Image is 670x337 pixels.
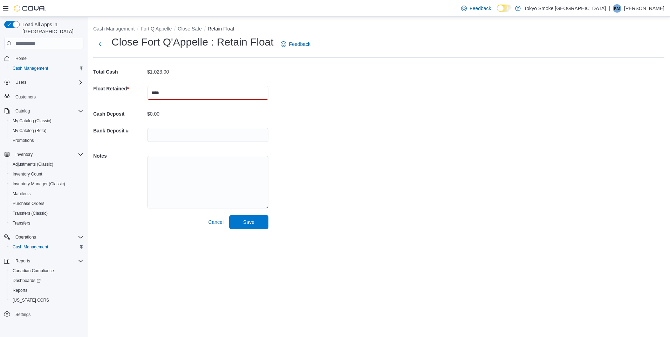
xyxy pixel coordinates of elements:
a: Dashboards [7,276,86,286]
a: Home [13,54,29,63]
h5: Bank Deposit # [93,124,146,138]
a: Canadian Compliance [10,267,57,275]
span: Operations [15,234,36,240]
span: Feedback [289,41,310,48]
button: Manifests [7,189,86,199]
p: $0.00 [147,111,159,117]
a: Promotions [10,136,37,145]
a: Feedback [278,37,313,51]
span: Manifests [13,191,30,197]
span: KM [614,4,620,13]
button: Adjustments (Classic) [7,159,86,169]
span: Transfers [10,219,83,227]
h5: Total Cash [93,65,146,79]
span: Purchase Orders [10,199,83,208]
button: Operations [1,232,86,242]
h5: Notes [93,149,146,163]
a: Inventory Manager (Classic) [10,180,68,188]
button: Inventory Count [7,169,86,179]
a: Cash Management [10,64,51,73]
button: Close Safe [178,26,201,32]
p: [PERSON_NAME] [624,4,664,13]
span: Cash Management [13,66,48,71]
p: Tokyo Smoke [GEOGRAPHIC_DATA] [524,4,606,13]
span: Cancel [208,219,224,226]
div: Kory McNabb [613,4,621,13]
button: Next [93,37,107,51]
span: Catalog [13,107,83,115]
button: Transfers [7,218,86,228]
span: Home [13,54,83,63]
span: Feedback [470,5,491,12]
button: Promotions [7,136,86,145]
span: My Catalog (Classic) [13,118,52,124]
span: Washington CCRS [10,296,83,304]
span: My Catalog (Beta) [13,128,47,133]
button: Reports [1,256,86,266]
span: Promotions [13,138,34,143]
span: Inventory Manager (Classic) [10,180,83,188]
span: Reports [10,286,83,295]
button: Cash Management [93,26,135,32]
a: Purchase Orders [10,199,47,208]
a: My Catalog (Classic) [10,117,54,125]
span: Settings [15,312,30,317]
button: Catalog [13,107,33,115]
img: Cova [14,5,46,12]
button: Fort Q'Appelle [141,26,172,32]
span: Cash Management [13,244,48,250]
button: Save [229,215,268,229]
a: Settings [13,310,33,319]
span: Inventory Count [10,170,83,178]
a: Manifests [10,190,33,198]
span: Reports [13,257,83,265]
span: Adjustments (Classic) [13,161,53,167]
button: My Catalog (Beta) [7,126,86,136]
button: Cancel [205,215,226,229]
span: Inventory Count [13,171,42,177]
span: Load All Apps in [GEOGRAPHIC_DATA] [20,21,83,35]
button: Home [1,53,86,63]
p: $1,023.00 [147,69,169,75]
span: Home [15,56,27,61]
span: My Catalog (Classic) [10,117,83,125]
span: Cash Management [10,64,83,73]
span: My Catalog (Beta) [10,126,83,135]
span: Canadian Compliance [13,268,54,274]
span: Promotions [10,136,83,145]
button: Operations [13,233,39,241]
span: Inventory [13,150,83,159]
span: Operations [13,233,83,241]
span: Purchase Orders [13,201,45,206]
span: Cash Management [10,243,83,251]
span: Dashboards [10,276,83,285]
button: Canadian Compliance [7,266,86,276]
a: Feedback [458,1,494,15]
button: Users [1,77,86,87]
a: Dashboards [10,276,43,285]
a: Transfers (Classic) [10,209,50,218]
a: My Catalog (Beta) [10,126,49,135]
button: My Catalog (Classic) [7,116,86,126]
button: Cash Management [7,63,86,73]
span: Customers [15,94,36,100]
button: Customers [1,91,86,102]
a: Transfers [10,219,33,227]
button: [US_STATE] CCRS [7,295,86,305]
button: Purchase Orders [7,199,86,208]
input: Dark Mode [497,5,512,12]
a: Adjustments (Classic) [10,160,56,168]
button: Users [13,78,29,87]
p: | [609,4,610,13]
span: Adjustments (Classic) [10,160,83,168]
button: Retain Float [208,26,234,32]
span: Users [15,80,26,85]
span: Inventory [15,152,33,157]
a: Customers [13,93,39,101]
span: Transfers [13,220,30,226]
span: Customers [13,92,83,101]
span: Transfers (Classic) [10,209,83,218]
h1: Close Fort Q'Appelle : Retain Float [111,35,274,49]
span: Canadian Compliance [10,267,83,275]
